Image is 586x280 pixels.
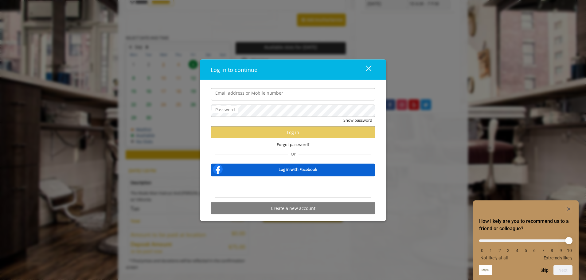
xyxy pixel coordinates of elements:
button: Skip [541,268,549,273]
button: close dialog [354,63,375,76]
input: Password [211,105,375,117]
label: Email address or Mobile number [212,89,286,96]
li: 8 [549,248,555,253]
li: 7 [540,248,546,253]
button: Next question [553,265,572,275]
button: Hide survey [565,205,572,213]
li: 1 [488,248,494,253]
b: Log in with Facebook [279,166,317,172]
li: 10 [566,248,572,253]
div: How likely are you to recommend us to a friend or colleague? Select an option from 0 to 10, with ... [479,235,572,260]
button: Log in [211,126,375,138]
button: Create a new account [211,202,375,214]
iframe: Sign in with Google Button [262,180,324,194]
li: 6 [531,248,537,253]
li: 9 [558,248,564,253]
li: 0 [479,248,485,253]
span: Extremely likely [544,255,572,260]
span: Forgot password? [277,141,310,148]
input: Email address or Mobile number [211,88,375,100]
li: 2 [497,248,503,253]
li: 4 [514,248,520,253]
button: Show password [343,117,372,123]
li: 3 [505,248,511,253]
span: Or [288,151,299,157]
div: How likely are you to recommend us to a friend or colleague? Select an option from 0 to 10, with ... [479,205,572,275]
h2: How likely are you to recommend us to a friend or colleague? Select an option from 0 to 10, with ... [479,218,572,232]
label: Password [212,106,238,113]
li: 5 [523,248,529,253]
img: facebook-logo [212,163,224,175]
span: Not likely at all [480,255,508,260]
span: Log in to continue [211,66,257,73]
div: close dialog [359,65,371,74]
